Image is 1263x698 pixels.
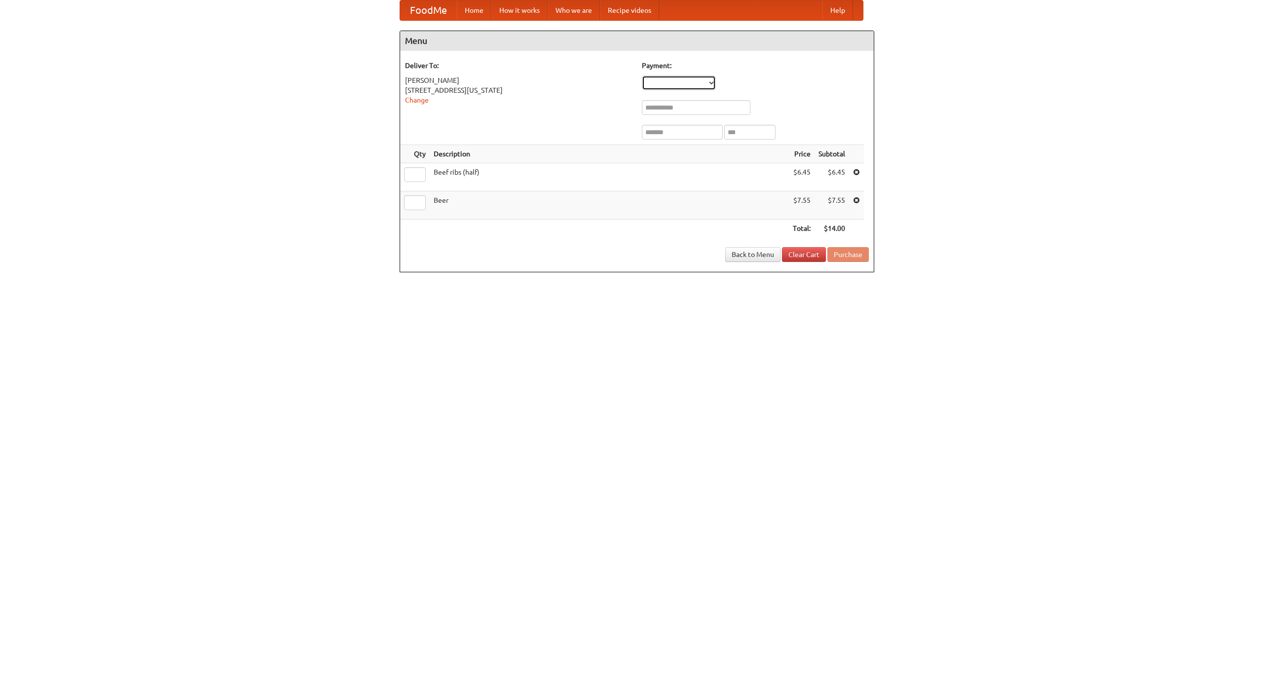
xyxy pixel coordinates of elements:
[430,163,789,191] td: Beef ribs (half)
[400,0,457,20] a: FoodMe
[548,0,600,20] a: Who we are
[400,31,874,51] h4: Menu
[789,220,815,238] th: Total:
[400,145,430,163] th: Qty
[457,0,491,20] a: Home
[405,96,429,104] a: Change
[815,220,849,238] th: $14.00
[827,247,869,262] button: Purchase
[789,145,815,163] th: Price
[405,75,632,85] div: [PERSON_NAME]
[789,163,815,191] td: $6.45
[782,247,826,262] a: Clear Cart
[822,0,853,20] a: Help
[491,0,548,20] a: How it works
[405,61,632,71] h5: Deliver To:
[430,145,789,163] th: Description
[725,247,780,262] a: Back to Menu
[789,191,815,220] td: $7.55
[430,191,789,220] td: Beer
[600,0,659,20] a: Recipe videos
[405,85,632,95] div: [STREET_ADDRESS][US_STATE]
[815,163,849,191] td: $6.45
[815,191,849,220] td: $7.55
[815,145,849,163] th: Subtotal
[642,61,869,71] h5: Payment:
